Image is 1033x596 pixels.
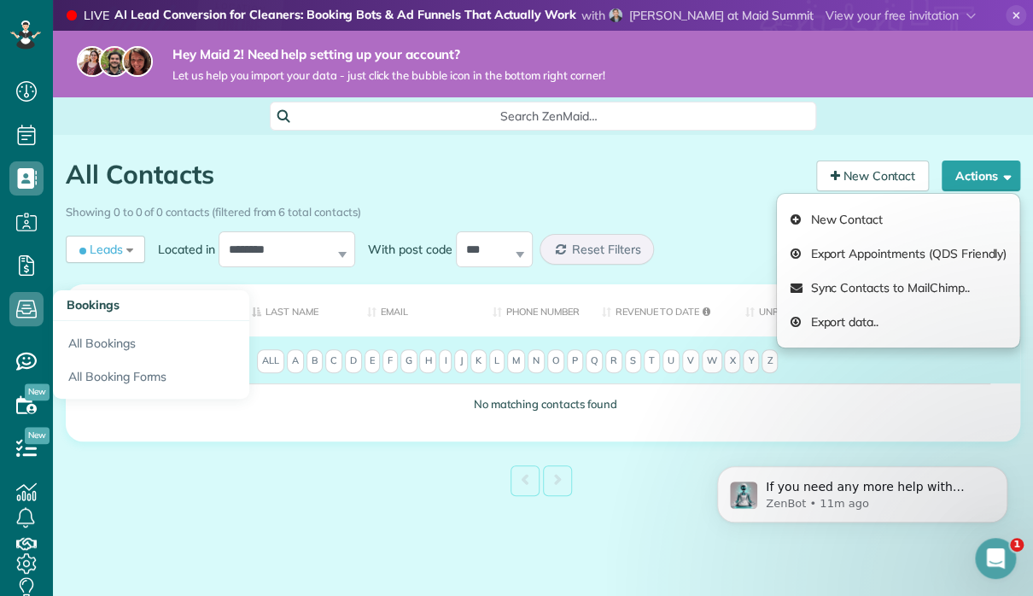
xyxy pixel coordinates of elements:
[724,349,740,373] span: X
[66,383,1020,425] td: No matching contacts found
[644,349,660,373] span: T
[172,68,605,83] span: Let us help you import your data - just click the bubble icon in the bottom right corner!
[777,202,1019,237] a: New Contact
[76,241,123,258] span: Leads
[777,271,1019,305] a: Sync Contacts to MailChimp..
[122,46,153,77] img: michelle-19f622bdf1676172e81f8f8fba1fb50e276960ebfe0243fe18214015130c80e4.jpg
[172,46,605,63] strong: Hey Maid 2! Need help setting up your account?
[605,349,622,373] span: R
[355,241,456,258] label: With post code
[625,349,641,373] span: S
[419,349,436,373] span: H
[257,349,284,373] span: All
[662,349,680,373] span: U
[325,349,342,373] span: C
[777,237,1019,271] a: Export Appointments (QDS Friendly)
[547,349,564,373] span: O
[114,7,576,25] strong: AI Lead Conversion for Cleaners: Booking Bots & Ad Funnels That Actually Work
[489,349,505,373] span: L
[25,427,50,444] span: New
[975,538,1016,579] iframe: Intercom live chat
[942,161,1020,191] button: Actions
[25,383,50,400] span: New
[287,349,304,373] span: A
[629,8,814,23] span: [PERSON_NAME] at Maid Summit
[77,46,108,77] img: maria-72a9807cf96188c08ef61303f053569d2e2a8a1cde33d635c8a3ac13582a053d.jpg
[581,8,605,23] span: with
[454,349,468,373] span: J
[692,430,1033,550] iframe: Intercom notifications message
[66,197,1020,220] div: Showing 0 to 0 of 0 contacts (filtered from 6 total contacts)
[732,284,876,336] th: Unpaid Balance: activate to sort column ascending
[480,284,588,336] th: Phone number: activate to sort column ascending
[400,349,417,373] span: G
[743,349,759,373] span: Y
[99,46,130,77] img: jorge-587dff0eeaa6aab1f244e6dc62b8924c3b6ad411094392a53c71c6c4a576187d.jpg
[354,284,481,336] th: Email: activate to sort column ascending
[66,161,803,189] h1: All Contacts
[528,349,545,373] span: N
[816,161,929,191] a: New Contact
[145,241,219,258] label: Located in
[682,349,699,373] span: V
[365,349,380,373] span: E
[1010,538,1024,552] span: 1
[777,305,1019,339] a: Export data..
[702,349,722,373] span: W
[382,349,398,373] span: F
[589,284,732,336] th: Revenue to Date: activate to sort column ascending
[66,284,239,336] th: First Name: activate to sort column ascending
[53,321,249,360] a: All Bookings
[53,360,249,400] a: All Booking Forms
[762,349,778,373] span: Z
[572,242,641,257] span: Reset Filters
[239,284,353,336] th: Last Name: activate to sort column descending
[306,349,323,373] span: B
[67,297,120,313] span: Bookings
[470,349,487,373] span: K
[609,9,622,22] img: rc-simon-8800daff0d2eb39cacf076593c434f5ffb35751efe55c5455cd5de04b127b0f0.jpg
[345,349,362,373] span: D
[567,349,583,373] span: P
[586,349,603,373] span: Q
[439,349,452,373] span: I
[507,349,525,373] span: M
